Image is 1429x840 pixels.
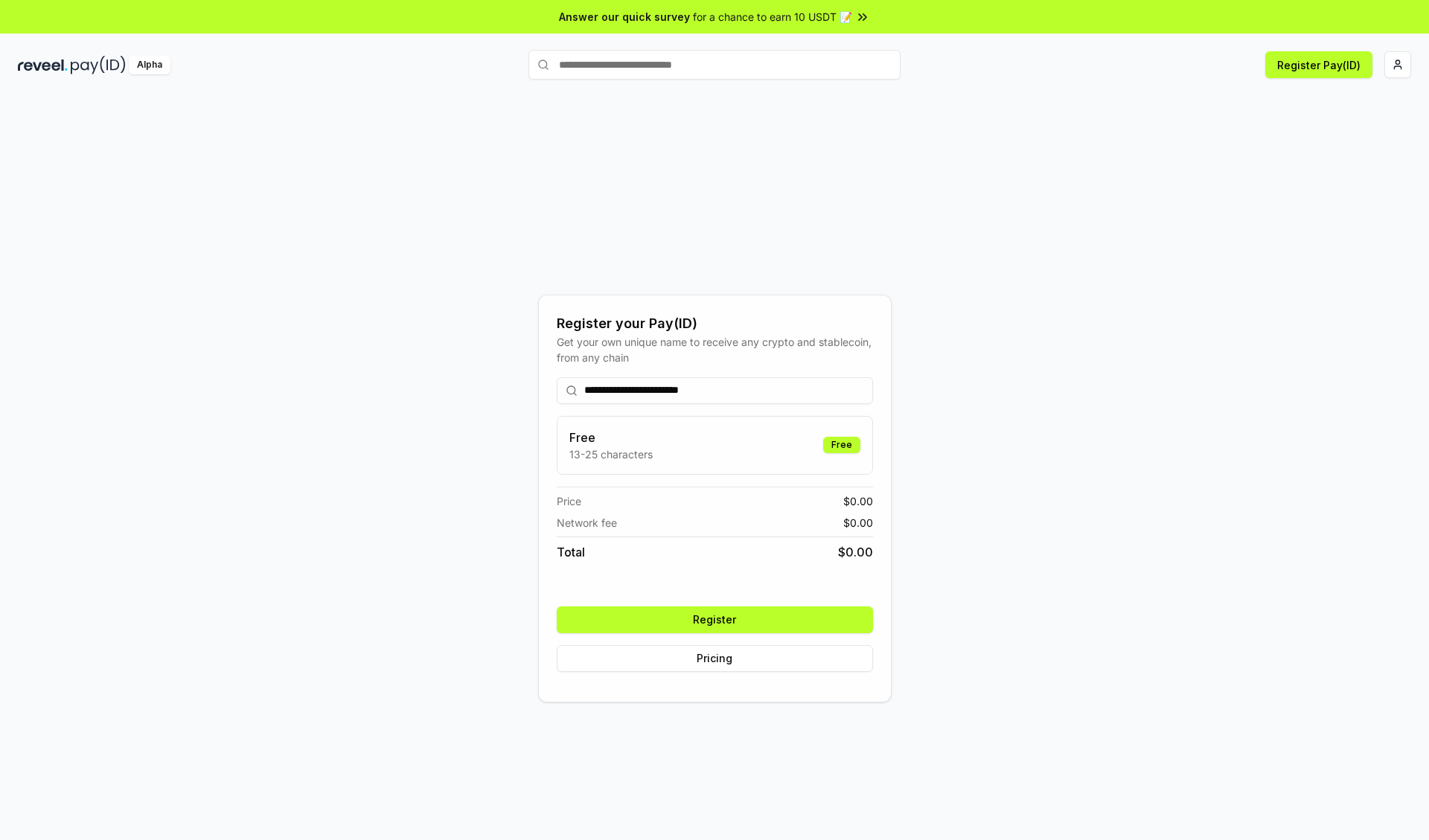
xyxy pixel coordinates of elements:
[823,437,860,453] div: Free
[569,429,653,446] h3: Free
[71,56,126,74] img: pay_id
[557,515,617,530] span: Network fee
[557,645,873,672] button: Pricing
[557,606,873,633] button: Register
[557,313,873,334] div: Register your Pay(ID)
[838,543,873,561] span: $ 0.00
[569,446,653,462] p: 13-25 characters
[129,56,170,74] div: Alpha
[559,9,690,25] span: Answer our quick survey
[18,56,68,74] img: reveel_dark
[557,334,873,365] div: Get your own unique name to receive any crypto and stablecoin, from any chain
[693,9,852,25] span: for a chance to earn 10 USDT 📝
[1265,51,1372,78] button: Register Pay(ID)
[843,493,873,509] span: $ 0.00
[557,493,581,509] span: Price
[843,515,873,530] span: $ 0.00
[557,543,585,561] span: Total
